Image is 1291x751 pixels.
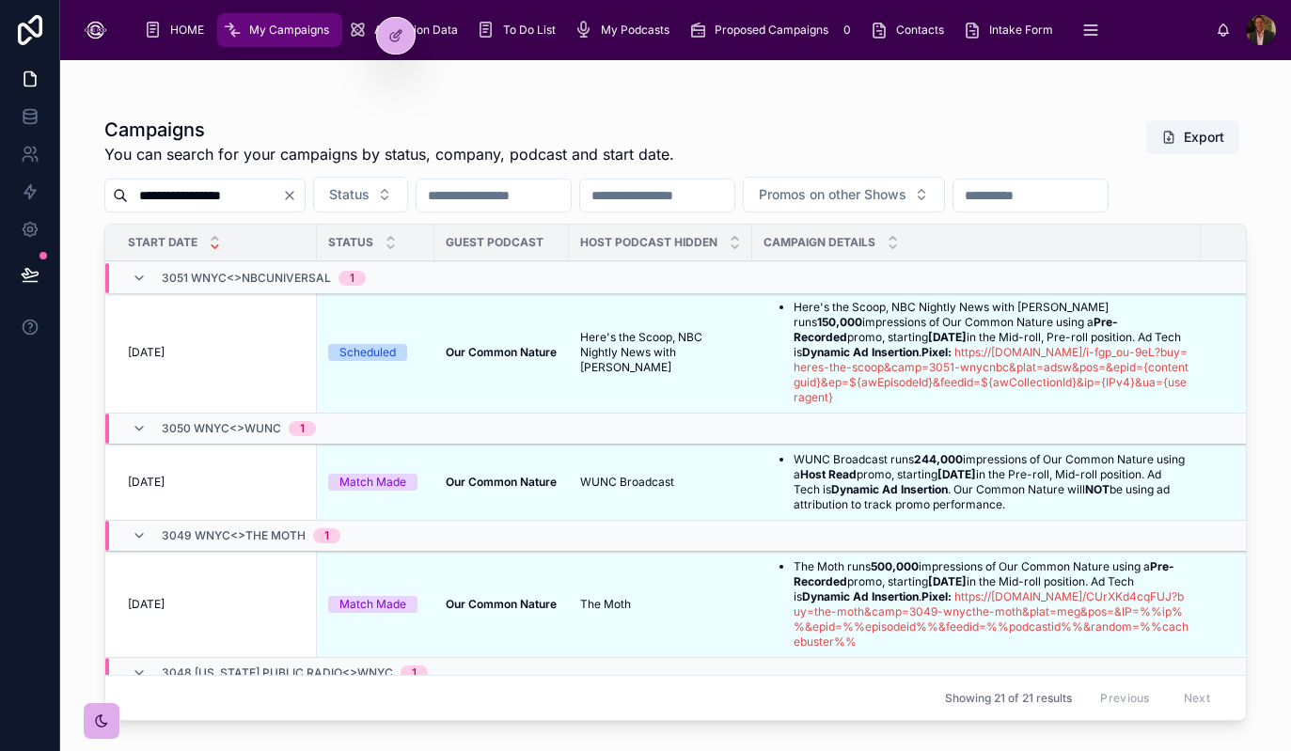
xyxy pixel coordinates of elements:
[162,421,281,436] span: 3050 WNYC<>WUNC
[446,475,558,490] a: Our Common Nature
[896,23,944,38] span: Contacts
[937,467,976,481] strong: [DATE]
[128,345,165,360] span: [DATE]
[836,19,858,41] div: 0
[715,23,828,38] span: Proposed Campaigns
[580,597,631,612] span: The Moth
[471,13,569,47] a: To Do List
[1146,120,1239,154] button: Export
[162,528,306,543] span: 3049 WNYC<>The Moth
[989,23,1053,38] span: Intake Form
[928,574,967,588] strong: [DATE]
[339,344,396,361] div: Scheduled
[580,597,741,612] a: The Moth
[794,345,1189,404] a: https://[DOMAIN_NAME]/i-fgp_ou-9eL?buy=heres-the-scoop&camp=3051-wnycnbc&plat=adsw&pos=&epid={con...
[328,344,423,361] a: Scheduled
[350,271,354,286] div: 1
[162,271,331,286] span: 3051 WNYC<>NBCUniversal
[446,235,543,250] span: Guest Podcast
[446,597,557,611] strong: Our Common Nature
[794,300,1189,405] li: Here's the Scoop, NBC Nightly News with [PERSON_NAME] runs impressions of Our Common Nature using...
[794,452,1189,512] li: WUNC Broadcast runs impressions of Our Common Nature using a promo, starting in the Pre-roll, Mid...
[817,315,862,329] strong: 150,000
[802,345,919,359] strong: Dynamic Ad Insertion
[802,589,919,603] strong: Dynamic Ad Insertion
[328,474,423,491] a: Match Made
[128,597,165,612] span: [DATE]
[764,235,875,250] span: Campaign Details
[957,13,1066,47] a: Intake Form
[446,475,557,489] strong: Our Common Nature
[764,452,1189,512] a: WUNC Broadcast runs244,000impressions of Our Common Nature using aHost Readpromo, starting[DATE]i...
[128,345,306,360] a: [DATE]
[328,596,423,613] a: Match Made
[764,559,1189,649] a: The Moth runs500,000impressions of Our Common Nature using aPre-Recordedpromo, starting[DATE]in t...
[945,691,1072,706] span: Showing 21 of 21 results
[921,345,952,359] strong: Pixel:
[759,185,906,204] span: Promos on other Shows
[128,235,197,250] span: Start Date
[580,330,741,375] a: Here's the Scoop, NBC Nightly News with [PERSON_NAME]
[683,13,864,47] a: Proposed Campaigns0
[128,475,165,490] span: [DATE]
[914,452,963,466] strong: 244,000
[104,143,674,165] span: You can search for your campaigns by status, company, podcast and start date.
[921,589,952,603] strong: Pixel:
[374,23,458,38] span: Attribution Data
[128,597,306,612] a: [DATE]
[864,13,957,47] a: Contacts
[249,23,329,38] span: My Campaigns
[580,475,741,490] a: WUNC Broadcast
[764,300,1189,405] a: Here's the Scoop, NBC Nightly News with [PERSON_NAME] runs150,000impressions of Our Common Nature...
[1085,482,1110,496] strong: NOT
[928,330,967,344] strong: [DATE]
[329,185,370,204] span: Status
[170,23,204,38] span: HOME
[580,475,674,490] span: WUNC Broadcast
[794,559,1189,649] li: The Moth runs impressions of Our Common Nature using a promo, starting in the Mid-roll position. ...
[342,13,471,47] a: Attribution Data
[75,15,116,45] img: App logo
[131,9,1216,51] div: scrollable content
[601,23,669,38] span: My Podcasts
[794,589,1189,649] a: https://[DOMAIN_NAME]/CUrXKd4cqFUJ?buy=the-moth&camp=3049-wnycthe-moth&plat=meg&pos=&IP=%%ip%%&ep...
[104,117,674,143] h1: Campaigns
[800,467,857,481] strong: Host Read
[300,421,305,436] div: 1
[743,177,945,212] button: Select Button
[138,13,217,47] a: HOME
[794,315,1118,344] strong: Pre-Recorded
[569,13,683,47] a: My Podcasts
[324,528,329,543] div: 1
[313,177,408,212] button: Select Button
[794,559,1174,588] strong: Pre-Recorded
[831,482,948,496] strong: Dynamic Ad Insertion
[412,665,417,681] div: 1
[282,188,305,203] button: Clear
[503,23,556,38] span: To Do List
[217,13,342,47] a: My Campaigns
[339,474,406,491] div: Match Made
[580,235,717,250] span: Host Podcast hidden
[446,345,558,360] a: Our Common Nature
[128,475,306,490] a: [DATE]
[339,596,406,613] div: Match Made
[446,597,558,612] a: Our Common Nature
[446,345,557,359] strong: Our Common Nature
[871,559,919,573] strong: 500,000
[328,235,373,250] span: Status
[162,665,393,681] span: 3048 [US_STATE] Public Radio<>WNYC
